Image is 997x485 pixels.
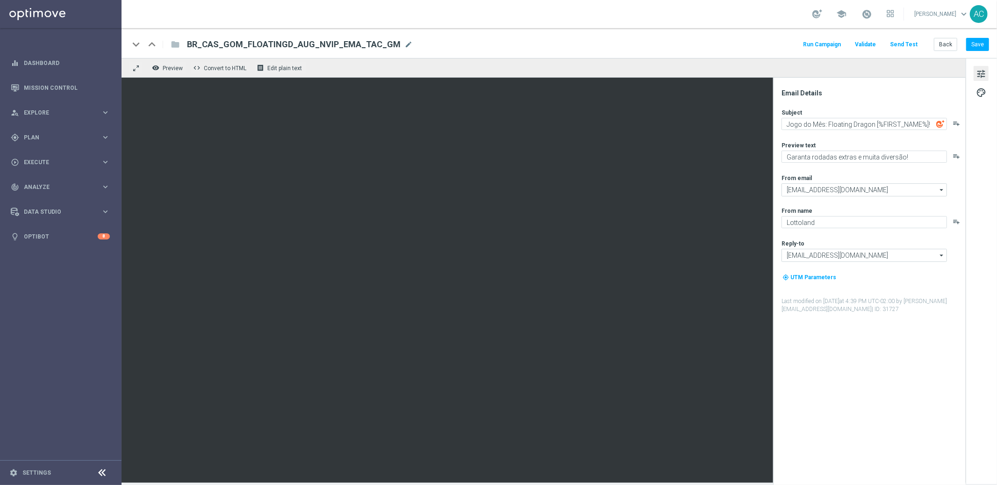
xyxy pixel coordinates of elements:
img: optiGenie.svg [936,120,945,128]
span: code [193,64,201,72]
i: play_circle_outline [11,158,19,166]
button: playlist_add [953,120,960,127]
span: | ID: 31727 [872,306,899,312]
button: remove_red_eye Preview [150,62,187,74]
i: receipt [257,64,264,72]
i: keyboard_arrow_right [101,182,110,191]
button: equalizer Dashboard [10,59,110,67]
span: BR_CAS_GOM_FLOATINGD_AUG_NVIP_EMA_TAC_GM [187,39,401,50]
div: Optibot [11,224,110,249]
i: keyboard_arrow_right [101,158,110,166]
input: Select [782,183,947,196]
button: Mission Control [10,84,110,92]
button: code Convert to HTML [191,62,251,74]
a: Dashboard [24,51,110,75]
div: Explore [11,109,101,117]
div: Mission Control [11,75,110,100]
label: Preview text [782,142,816,149]
input: Select [782,249,947,262]
label: From name [782,207,812,215]
button: playlist_add [953,218,960,225]
label: Last modified on [DATE] at 4:39 PM UTC-02:00 by [PERSON_NAME][EMAIL_ADDRESS][DOMAIN_NAME] [782,297,965,313]
div: Execute [11,158,101,166]
span: Data Studio [24,209,101,215]
i: keyboard_arrow_right [101,133,110,142]
i: arrow_drop_down [937,249,947,261]
div: Analyze [11,183,101,191]
i: keyboard_arrow_right [101,108,110,117]
a: [PERSON_NAME]keyboard_arrow_down [913,7,970,21]
button: Send Test [889,38,919,51]
span: palette [976,87,986,99]
label: Subject [782,109,802,116]
button: palette [974,85,989,100]
span: school [836,9,846,19]
button: Data Studio keyboard_arrow_right [10,208,110,216]
i: person_search [11,109,19,117]
span: keyboard_arrow_down [959,9,969,19]
button: Back [934,38,957,51]
div: Data Studio [11,208,101,216]
i: gps_fixed [11,133,19,142]
span: Validate [855,41,876,48]
span: tune [976,68,986,80]
div: 8 [98,233,110,239]
span: Edit plain text [267,65,302,72]
button: tune [974,66,989,81]
button: play_circle_outline Execute keyboard_arrow_right [10,159,110,166]
span: Preview [163,65,183,72]
div: Dashboard [11,51,110,75]
i: remove_red_eye [152,64,159,72]
i: equalizer [11,59,19,67]
i: settings [9,469,18,477]
i: track_changes [11,183,19,191]
span: mode_edit [404,40,413,49]
div: Email Details [782,89,965,97]
button: lightbulb Optibot 8 [10,233,110,240]
button: receipt Edit plain text [254,62,306,74]
button: playlist_add [953,152,960,160]
span: Analyze [24,184,101,190]
i: lightbulb [11,232,19,241]
span: Explore [24,110,101,116]
button: Run Campaign [802,38,842,51]
a: Mission Control [24,75,110,100]
i: keyboard_arrow_right [101,207,110,216]
i: my_location [782,274,789,281]
a: Settings [22,470,51,476]
span: Plan [24,135,101,140]
span: UTM Parameters [790,274,836,281]
button: Save [966,38,989,51]
button: track_changes Analyze keyboard_arrow_right [10,183,110,191]
span: Execute [24,159,101,165]
i: arrow_drop_down [937,184,947,196]
button: gps_fixed Plan keyboard_arrow_right [10,134,110,141]
button: Validate [854,38,877,51]
button: person_search Explore keyboard_arrow_right [10,109,110,116]
button: my_location UTM Parameters [782,272,837,282]
label: From email [782,174,812,182]
span: Convert to HTML [204,65,246,72]
label: Reply-to [782,240,804,247]
a: Optibot [24,224,98,249]
div: Plan [11,133,101,142]
div: AC [970,5,988,23]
